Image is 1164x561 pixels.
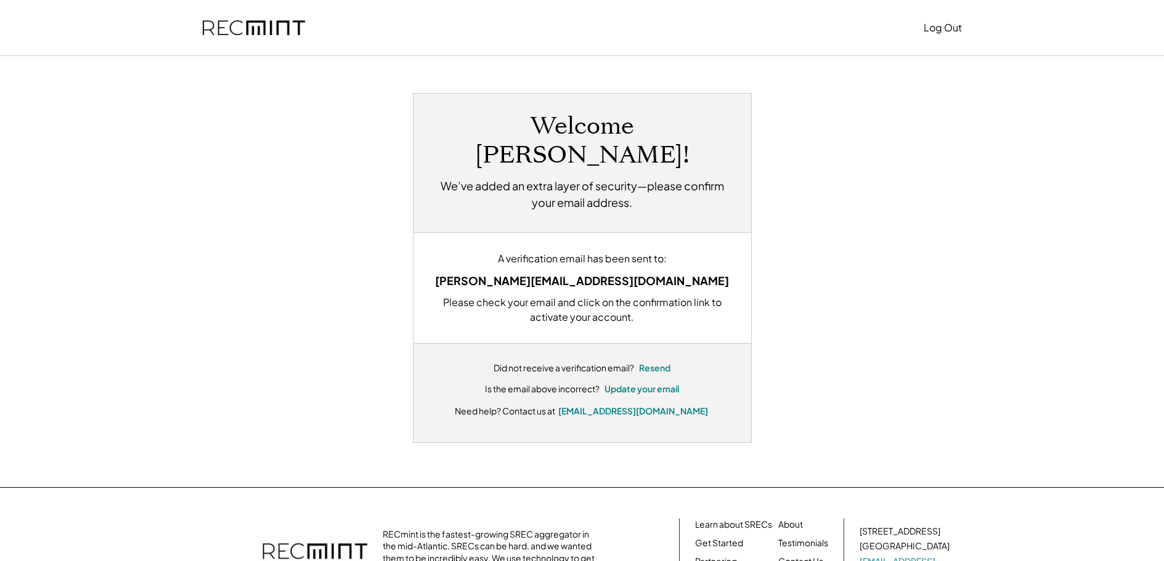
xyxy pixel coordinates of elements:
[695,537,743,549] a: Get Started
[860,525,940,538] div: [STREET_ADDRESS]
[485,383,600,395] div: Is the email above incorrect?
[432,272,733,289] div: [PERSON_NAME][EMAIL_ADDRESS][DOMAIN_NAME]
[778,519,803,531] a: About
[604,383,679,395] button: Update your email
[924,15,962,40] button: Log Out
[432,251,733,266] div: A verification email has been sent to:
[778,537,828,549] a: Testimonials
[639,362,670,374] button: Resend
[455,405,555,418] div: Need help? Contact us at
[432,112,733,170] h1: Welcome [PERSON_NAME]!
[494,362,634,374] div: Did not receive a verification email?
[860,540,950,552] div: [GEOGRAPHIC_DATA]
[695,519,772,531] a: Learn about SRECs
[432,295,733,325] div: Please check your email and click on the confirmation link to activate your account.
[558,405,708,416] a: [EMAIL_ADDRESS][DOMAIN_NAME]
[432,177,733,211] h2: We’ve added an extra layer of security—please confirm your email address.
[203,20,305,36] img: recmint-logotype%403x.png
